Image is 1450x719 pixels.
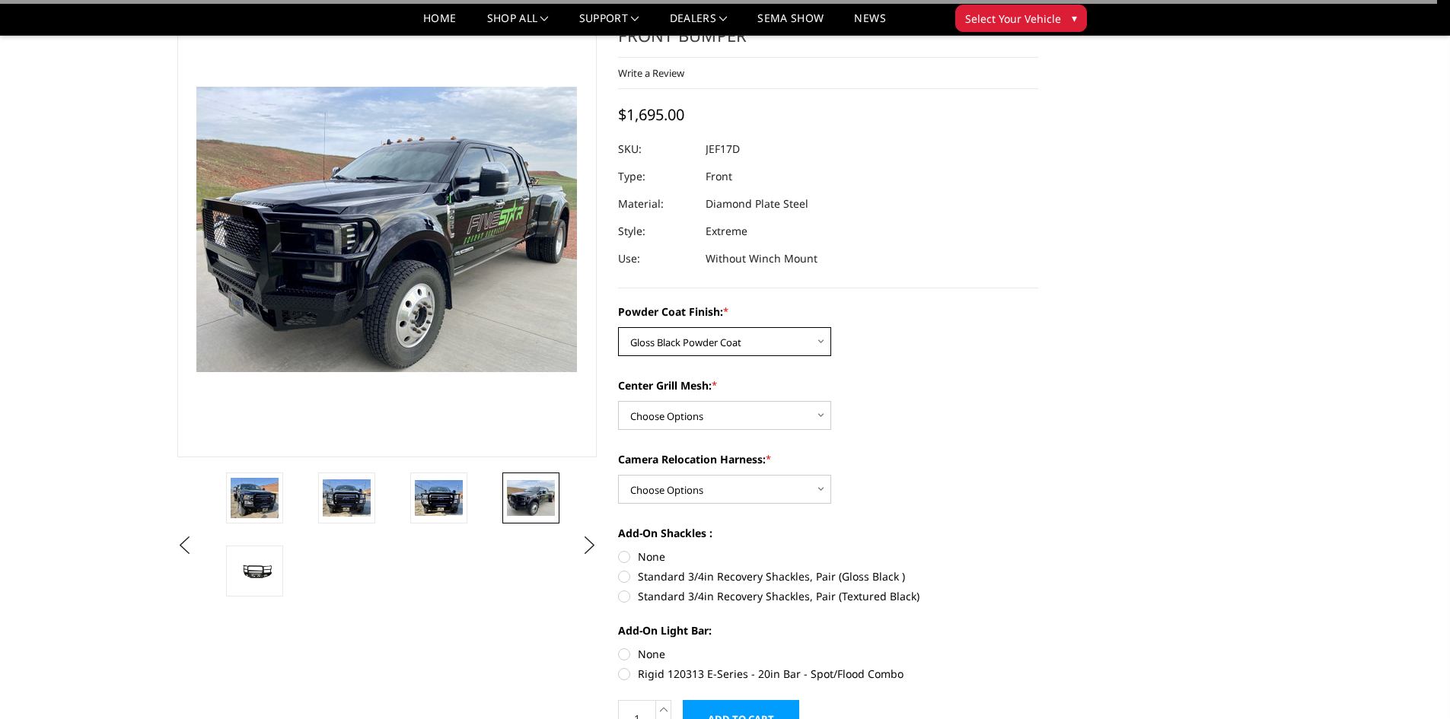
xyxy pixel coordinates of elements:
[618,549,1038,565] label: None
[757,13,824,35] a: SEMA Show
[578,534,601,557] button: Next
[618,190,694,218] dt: Material:
[423,13,456,35] a: Home
[231,478,279,517] img: 2017-2022 Ford F450-550 - FT Series - Extreme Front Bumper
[706,218,747,245] dd: Extreme
[618,568,1038,584] label: Standard 3/4in Recovery Shackles, Pair (Gloss Black )
[174,534,196,557] button: Previous
[618,218,694,245] dt: Style:
[323,479,371,517] img: 2017-2022 Ford F450-550 - FT Series - Extreme Front Bumper
[1072,10,1077,26] span: ▾
[706,163,732,190] dd: Front
[618,588,1038,604] label: Standard 3/4in Recovery Shackles, Pair (Textured Black)
[955,5,1087,32] button: Select Your Vehicle
[618,525,1038,541] label: Add-On Shackles :
[706,135,740,163] dd: JEF17D
[618,66,684,80] a: Write a Review
[487,13,549,35] a: shop all
[231,560,279,583] img: 2017-2022 Ford F450-550 - FT Series - Extreme Front Bumper
[415,480,463,517] img: 2017-2022 Ford F450-550 - FT Series - Extreme Front Bumper
[618,622,1038,638] label: Add-On Light Bar:
[177,1,598,457] a: 2017-2022 Ford F450-550 - FT Series - Extreme Front Bumper
[618,304,1038,320] label: Powder Coat Finish:
[618,163,694,190] dt: Type:
[618,451,1038,467] label: Camera Relocation Harness:
[618,245,694,272] dt: Use:
[618,666,1038,682] label: Rigid 120313 E-Series - 20in Bar - Spot/Flood Combo
[618,646,1038,662] label: None
[507,480,555,516] img: 2017-2022 Ford F450-550 - FT Series - Extreme Front Bumper
[670,13,728,35] a: Dealers
[706,190,808,218] dd: Diamond Plate Steel
[854,13,885,35] a: News
[965,11,1061,27] span: Select Your Vehicle
[618,104,684,125] span: $1,695.00
[618,377,1038,393] label: Center Grill Mesh:
[579,13,639,35] a: Support
[706,245,817,272] dd: Without Winch Mount
[618,135,694,163] dt: SKU:
[1374,646,1450,719] iframe: Chat Widget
